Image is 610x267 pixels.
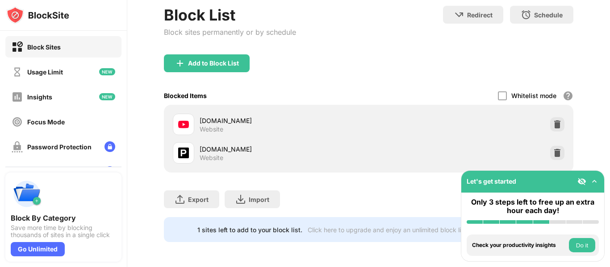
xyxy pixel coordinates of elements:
div: Block Sites [27,43,61,51]
img: lock-menu.svg [104,166,115,177]
div: Go Unlimited [11,242,65,256]
div: Schedule [534,11,563,19]
img: omni-setup-toggle.svg [590,177,599,186]
img: lock-menu.svg [104,141,115,152]
div: Password Protection [27,143,92,151]
div: Focus Mode [27,118,65,126]
img: block-on.svg [12,41,23,53]
img: favicons [178,119,189,130]
button: Do it [569,238,595,252]
div: Import [249,196,269,203]
div: [DOMAIN_NAME] [200,144,369,154]
img: focus-off.svg [12,116,23,127]
div: Block List [164,6,296,24]
div: Block By Category [11,214,116,222]
div: 1 sites left to add to your block list. [197,226,302,234]
div: [DOMAIN_NAME] [200,116,369,125]
div: Whitelist mode [511,92,556,99]
img: new-icon.svg [99,68,115,75]
div: Block sites permanently or by schedule [164,28,296,37]
img: insights-off.svg [12,91,23,103]
img: customize-block-page-off.svg [12,166,23,177]
img: new-icon.svg [99,93,115,100]
div: Export [188,196,209,203]
div: Blocked Items [164,92,207,99]
div: Website [200,154,223,162]
img: favicons [178,148,189,158]
img: push-categories.svg [11,178,43,210]
div: Let's get started [467,177,516,185]
div: Add to Block List [188,60,239,67]
div: Redirect [467,11,493,19]
img: password-protection-off.svg [12,141,23,152]
img: logo-blocksite.svg [6,6,69,24]
div: Insights [27,93,52,101]
div: Click here to upgrade and enjoy an unlimited block list. [308,226,468,234]
img: time-usage-off.svg [12,66,23,78]
div: Website [200,125,223,133]
div: Save more time by blocking thousands of sites in a single click [11,224,116,238]
img: eye-not-visible.svg [577,177,586,186]
div: Check your productivity insights [472,242,567,248]
div: Usage Limit [27,68,63,76]
div: Only 3 steps left to free up an extra hour each day! [467,198,599,215]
